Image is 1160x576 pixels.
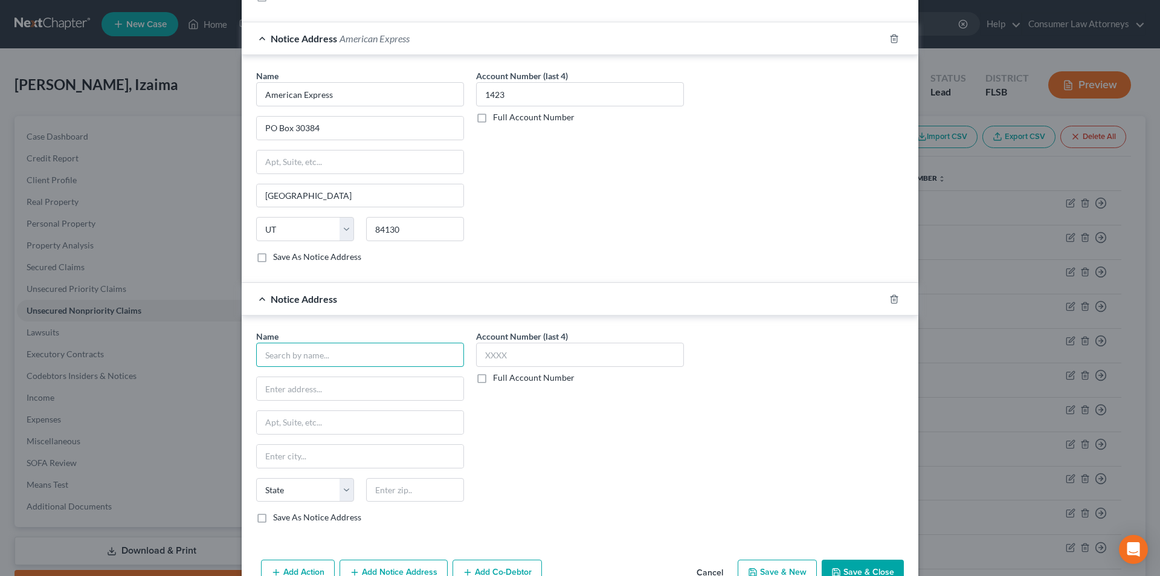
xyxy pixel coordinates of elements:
label: Account Number (last 4) [476,330,568,343]
span: Name [256,71,279,81]
input: Search by name... [256,82,464,106]
input: Enter address... [257,377,463,400]
label: Full Account Number [493,111,575,123]
label: Save As Notice Address [273,511,361,523]
input: XXXX [476,343,684,367]
input: Apt, Suite, etc... [257,150,463,173]
input: Search by name... [256,343,464,367]
input: Enter city... [257,445,463,468]
div: Open Intercom Messenger [1119,535,1148,564]
input: Enter city... [257,184,463,207]
span: American Express [340,33,410,44]
input: Enter address... [257,117,463,140]
span: Name [256,331,279,341]
input: XXXX [476,82,684,106]
label: Save As Notice Address [273,251,361,263]
span: Notice Address [271,293,337,305]
input: Enter zip.. [366,478,464,502]
span: Notice Address [271,33,337,44]
label: Full Account Number [493,372,575,384]
label: Account Number (last 4) [476,70,568,82]
input: Apt, Suite, etc... [257,411,463,434]
input: Enter zip.. [366,217,464,241]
